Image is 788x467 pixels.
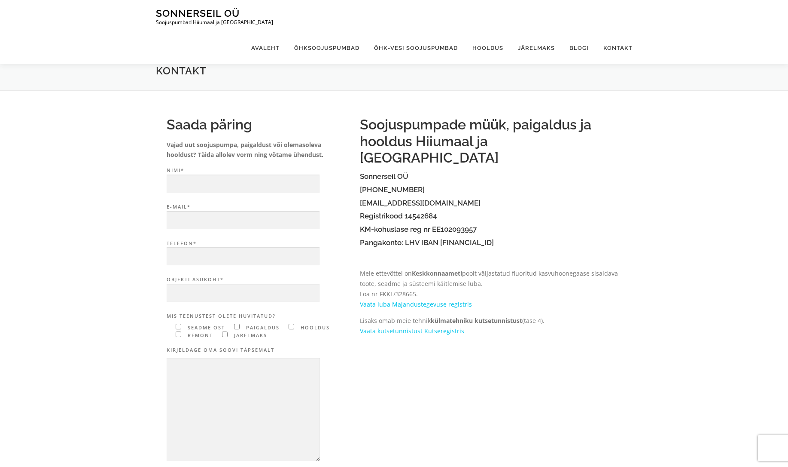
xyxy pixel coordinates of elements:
a: Avaleht [244,32,287,64]
p: Meie ettevõttel on poolt väljastatud fluoritud kasvuhoonegaase sisaldava toote, seadme ja süsteem... [360,268,622,309]
a: Vaata luba Majandustegevuse registris [360,300,472,308]
p: Lisaks omab meie tehnik (tase 4). [360,316,622,336]
a: Kontakt [596,32,633,64]
h4: KM-kohuslase reg nr EE102093957 [360,225,622,233]
label: Telefon* [167,240,351,266]
input: E-mail* [167,211,319,230]
a: Hooldus [465,32,511,64]
strong: Vajad uut soojuspumpa, paigaldust või olemasoleva hooldust? Täida allolev vorm ning võtame ühendust. [167,141,323,159]
a: Blogi [562,32,596,64]
span: seadme ost [186,324,225,331]
label: Objekti asukoht* [167,276,351,302]
p: Soojuspumbad Hiiumaal ja [GEOGRAPHIC_DATA] [156,19,273,25]
input: Nimi* [167,175,319,193]
h4: [PHONE_NUMBER] [360,186,622,194]
h2: Soojuspumpade müük, paigaldus ja hooldus Hiiumaal ja [GEOGRAPHIC_DATA] [360,117,622,166]
span: paigaldus [244,324,280,331]
span: remont [186,332,213,338]
label: E-mail* [167,203,351,230]
strong: Keskkonnaameti [412,269,462,277]
h1: Kontakt [156,64,633,77]
h4: Registrikood 14542684 [360,212,622,220]
h2: Saada päring [167,117,351,133]
strong: külmatehniku kutsetunnistust [431,316,522,325]
input: Objekti asukoht* [167,284,319,302]
label: Kirjeldage oma soovi täpsemalt [167,346,351,354]
a: Õhk-vesi soojuspumbad [367,32,465,64]
a: [EMAIL_ADDRESS][DOMAIN_NAME] [360,199,481,207]
input: Telefon* [167,247,319,266]
label: Mis teenustest olete huvitatud? [167,312,351,320]
span: hooldus [298,324,330,331]
a: Sonnerseil OÜ [156,7,240,19]
a: Vaata kutsetunnistust Kutseregistris [360,327,464,335]
span: järelmaks [232,332,267,338]
a: Järelmaks [511,32,562,64]
label: Nimi* [167,166,351,193]
h4: Pangakonto: LHV IBAN [FINANCIAL_ID] [360,239,622,247]
a: Õhksoojuspumbad [287,32,367,64]
h4: Sonnerseil OÜ [360,172,622,181]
